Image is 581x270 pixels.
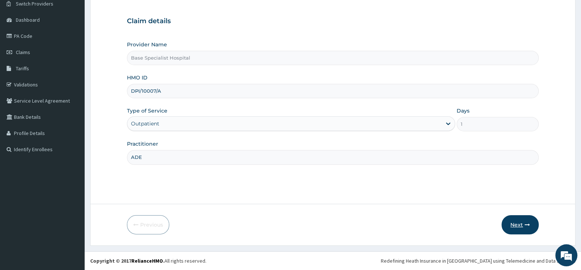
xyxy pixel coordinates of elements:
[16,49,30,56] span: Claims
[381,257,575,264] div: Redefining Heath Insurance in [GEOGRAPHIC_DATA] using Telemedicine and Data Science!
[16,17,40,23] span: Dashboard
[131,257,163,264] a: RelianceHMO
[127,84,539,98] input: Enter HMO ID
[127,41,167,48] label: Provider Name
[85,251,581,270] footer: All rights reserved.
[16,65,29,72] span: Tariffs
[16,0,53,7] span: Switch Providers
[457,107,470,114] label: Days
[131,120,159,127] div: Outpatient
[127,107,167,114] label: Type of Service
[90,257,164,264] strong: Copyright © 2017 .
[127,150,539,164] input: Enter Name
[127,17,539,25] h3: Claim details
[127,215,169,234] button: Previous
[127,140,158,148] label: Practitioner
[502,215,539,234] button: Next
[127,74,148,81] label: HMO ID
